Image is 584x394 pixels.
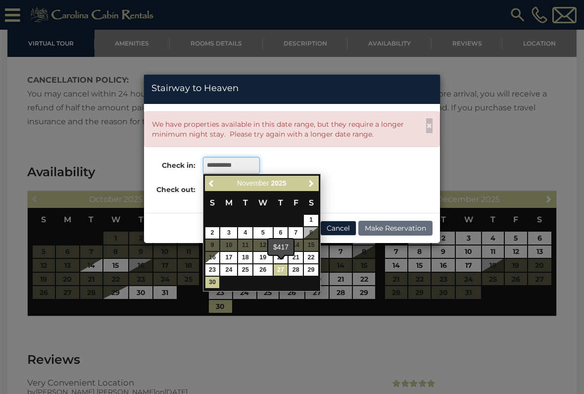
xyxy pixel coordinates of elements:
[208,179,216,187] span: Previous
[225,198,233,207] span: Monday
[238,227,252,239] a: 4
[152,119,422,139] div: We have properties available in this date range, but they require a longer minimum night stay. Pl...
[253,252,272,263] a: 19
[309,198,314,207] span: Saturday
[205,277,220,288] a: 30
[320,221,356,236] button: Cancel
[205,227,220,239] a: 2
[307,179,315,187] span: Next
[253,227,272,239] a: 5
[258,198,267,207] span: Wednesday
[210,198,215,207] span: Sunday
[289,227,303,239] a: 7
[274,227,288,239] a: 6
[304,264,318,276] a: 29
[293,198,298,207] span: Friday
[144,181,195,195] label: Check out:
[426,118,433,133] button: Close
[274,264,288,276] a: 27
[243,198,248,207] span: Tuesday
[268,239,293,255] div: $417
[144,157,195,170] label: Check in:
[238,264,252,276] a: 25
[289,264,303,276] a: 28
[426,119,433,132] span: ×
[205,252,220,263] a: 16
[151,82,433,95] h4: Stairway to Heaven
[237,179,269,187] span: November
[358,221,433,236] button: Make Reservation
[238,252,252,263] a: 18
[305,177,318,190] a: Next
[271,179,286,187] span: 2025
[205,264,220,276] a: 23
[220,227,237,239] a: 3
[274,252,288,263] a: 20
[220,264,237,276] a: 24
[304,215,318,226] a: 1
[220,252,237,263] a: 17
[304,252,318,263] a: 22
[278,198,283,207] span: Thursday
[253,264,272,276] a: 26
[206,177,218,190] a: Previous
[289,252,303,263] a: 21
